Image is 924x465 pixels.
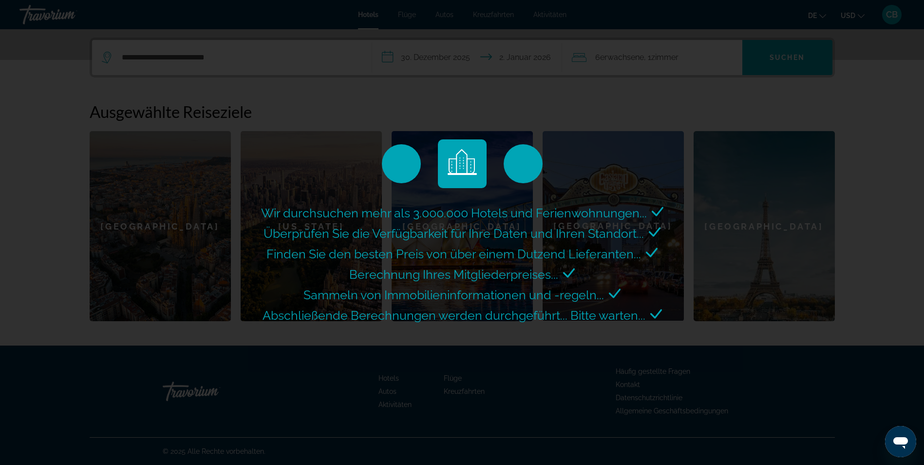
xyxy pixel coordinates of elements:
span: Wir durchsuchen mehr als 3.000.000 Hotels und Ferienwohnungen... [261,206,647,220]
span: Finden Sie den besten Preis von über einem Dutzend Lieferanten... [266,247,641,261]
span: Sammeln von Immobilieninformationen und -regeln... [303,288,604,302]
iframe: Schaltfläche zum Öffnen des Messaging-Fensters [885,426,916,457]
span: Überprüfen Sie die Verfügbarkeit für Ihre Daten und Ihren Standort... [264,226,644,241]
span: Berechnung Ihres Mitgliederpreises... [349,267,558,282]
span: Abschließende Berechnungen werden durchgeführt... Bitte warten... [263,308,645,323]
